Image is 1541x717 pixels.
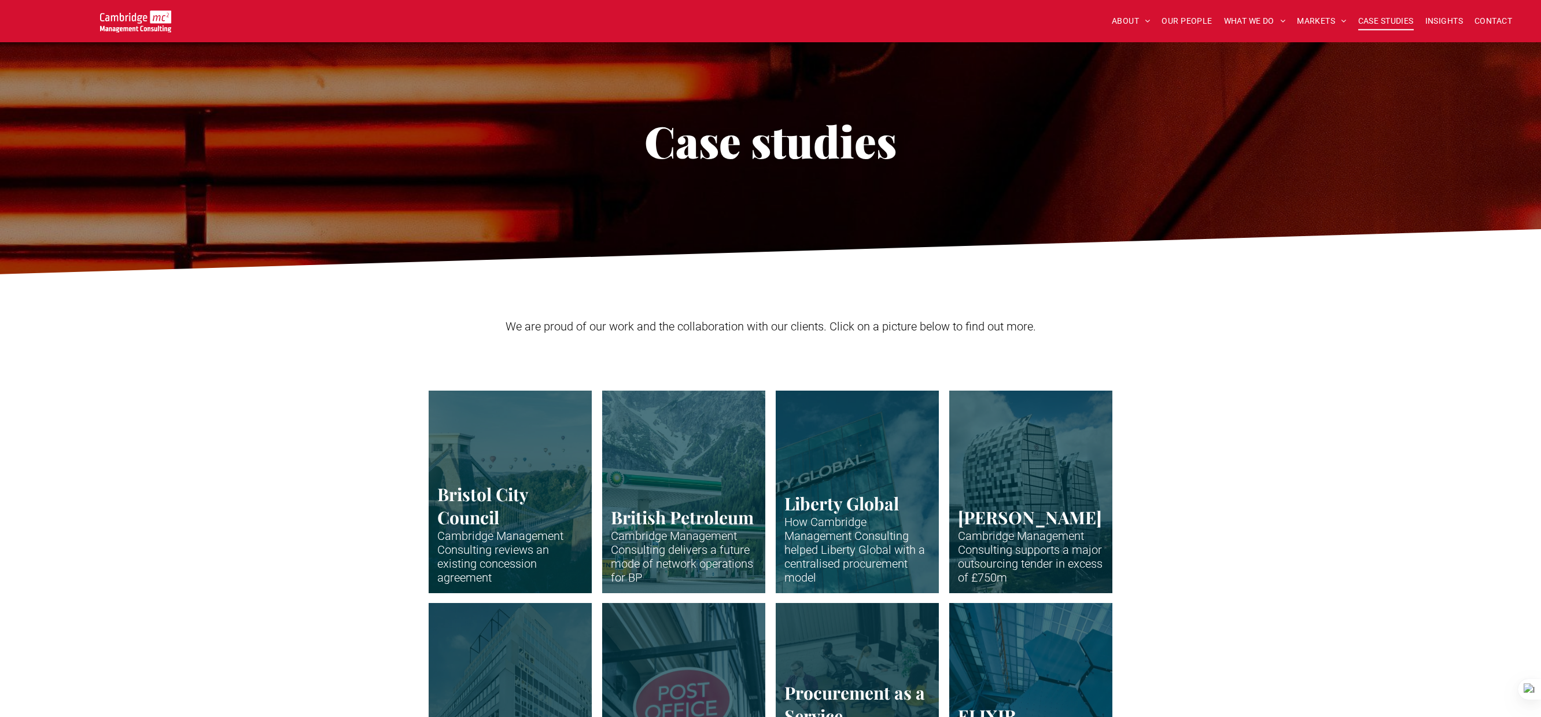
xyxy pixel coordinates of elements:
[1218,12,1292,30] a: WHAT WE DO
[776,391,939,593] a: Close-up of skyscraper with Liberty Global name
[100,12,171,24] a: Your Business Transformed | Cambridge Management Consulting
[506,319,1036,333] span: We are proud of our work and the collaboration with our clients. Click on a picture below to find...
[1352,12,1420,30] a: CASE STUDIES
[1291,12,1352,30] a: MARKETS
[644,112,897,170] span: Case studies
[602,391,765,593] a: Close up of BP petrol station
[1106,12,1156,30] a: ABOUT
[100,10,171,32] img: Go to Homepage
[1420,12,1469,30] a: INSIGHTS
[1469,12,1518,30] a: CONTACT
[429,391,592,593] a: Clifton suspension bridge in Bristol with many hot air balloons over the trees
[1156,12,1218,30] a: OUR PEOPLE
[949,391,1112,593] a: One of the major office buildings for Norton Rose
